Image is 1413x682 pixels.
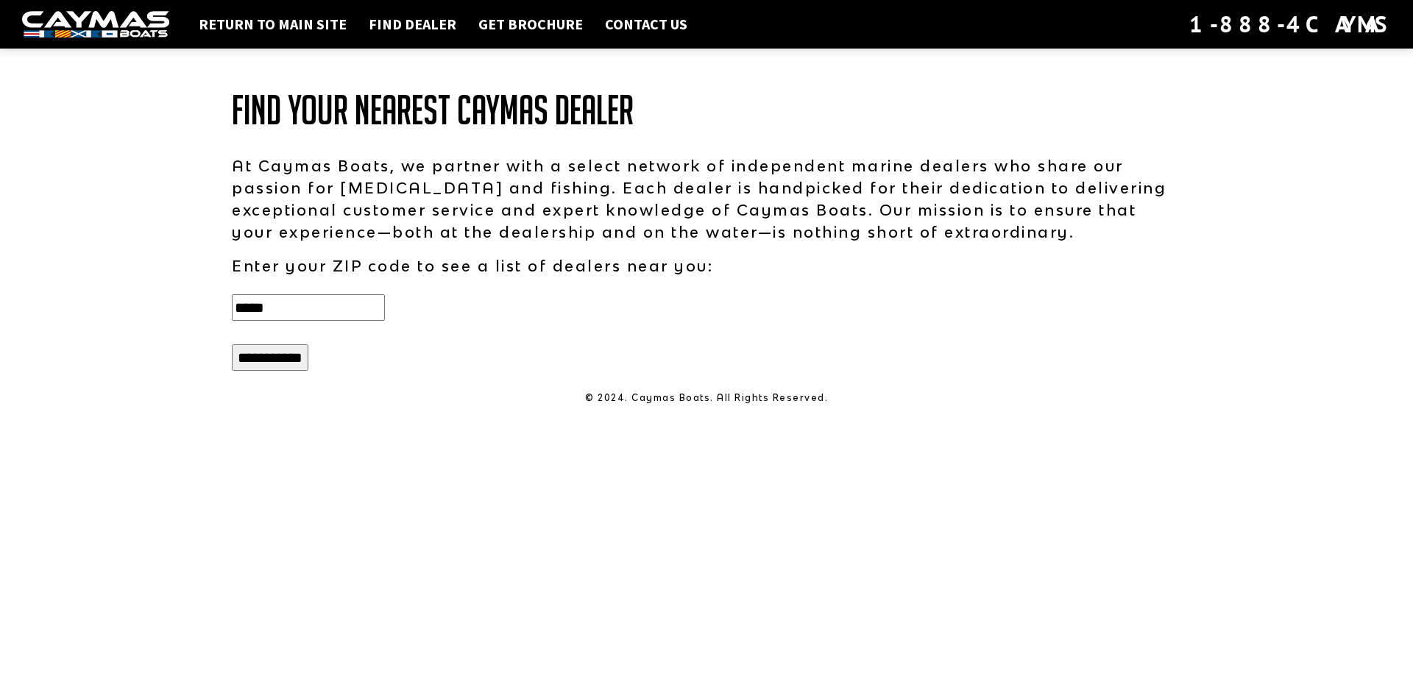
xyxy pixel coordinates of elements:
[1189,8,1391,40] div: 1-888-4CAYMAS
[232,88,1181,132] h1: Find Your Nearest Caymas Dealer
[22,11,169,38] img: white-logo-c9c8dbefe5ff5ceceb0f0178aa75bf4bb51f6bca0971e226c86eb53dfe498488.png
[232,154,1181,243] p: At Caymas Boats, we partner with a select network of independent marine dealers who share our pas...
[598,15,695,34] a: Contact Us
[232,255,1181,277] p: Enter your ZIP code to see a list of dealers near you:
[191,15,354,34] a: Return to main site
[232,391,1181,405] p: © 2024. Caymas Boats. All Rights Reserved.
[471,15,590,34] a: Get Brochure
[361,15,464,34] a: Find Dealer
